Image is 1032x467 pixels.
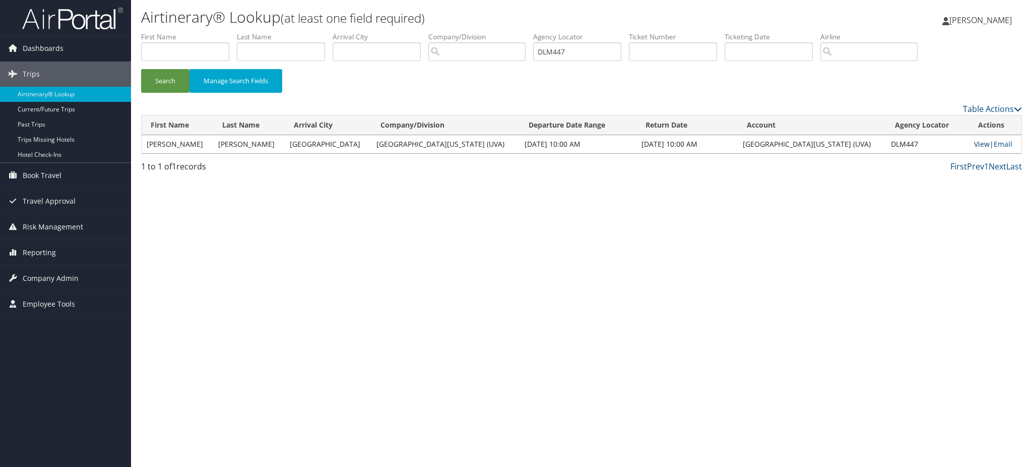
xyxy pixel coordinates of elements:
[285,135,371,153] td: [GEOGRAPHIC_DATA]
[963,103,1022,114] a: Table Actions
[949,15,1012,26] span: [PERSON_NAME]
[23,214,83,240] span: Risk Management
[994,139,1012,149] a: Email
[942,5,1022,35] a: [PERSON_NAME]
[969,135,1021,153] td: |
[820,32,925,42] label: Airline
[1006,161,1022,172] a: Last
[428,32,533,42] label: Company/Division
[23,266,79,291] span: Company Admin
[23,36,63,61] span: Dashboards
[636,115,738,135] th: Return Date: activate to sort column ascending
[141,69,189,93] button: Search
[629,32,725,42] label: Ticket Number
[533,32,629,42] label: Agency Locator
[984,161,989,172] a: 1
[333,32,428,42] label: Arrival City
[520,115,636,135] th: Departure Date Range: activate to sort column ascending
[23,163,61,188] span: Book Travel
[23,189,76,214] span: Travel Approval
[141,32,237,42] label: First Name
[142,115,213,135] th: First Name: activate to sort column ascending
[237,32,333,42] label: Last Name
[213,115,285,135] th: Last Name: activate to sort column ascending
[738,135,886,153] td: [GEOGRAPHIC_DATA][US_STATE] (UVA)
[989,161,1006,172] a: Next
[22,7,123,30] img: airportal-logo.png
[141,7,728,28] h1: Airtinerary® Lookup
[371,135,520,153] td: [GEOGRAPHIC_DATA][US_STATE] (UVA)
[974,139,990,149] a: View
[969,115,1021,135] th: Actions
[725,32,820,42] label: Ticketing Date
[23,291,75,317] span: Employee Tools
[141,160,350,178] div: 1 to 1 of records
[285,115,371,135] th: Arrival City: activate to sort column ascending
[886,135,969,153] td: DLM447
[23,240,56,265] span: Reporting
[520,135,636,153] td: [DATE] 10:00 AM
[281,10,425,26] small: (at least one field required)
[636,135,738,153] td: [DATE] 10:00 AM
[189,69,282,93] button: Manage Search Fields
[213,135,285,153] td: [PERSON_NAME]
[142,135,213,153] td: [PERSON_NAME]
[967,161,984,172] a: Prev
[738,115,886,135] th: Account: activate to sort column ascending
[371,115,520,135] th: Company/Division
[172,161,176,172] span: 1
[886,115,969,135] th: Agency Locator: activate to sort column ascending
[950,161,967,172] a: First
[23,62,40,87] span: Trips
